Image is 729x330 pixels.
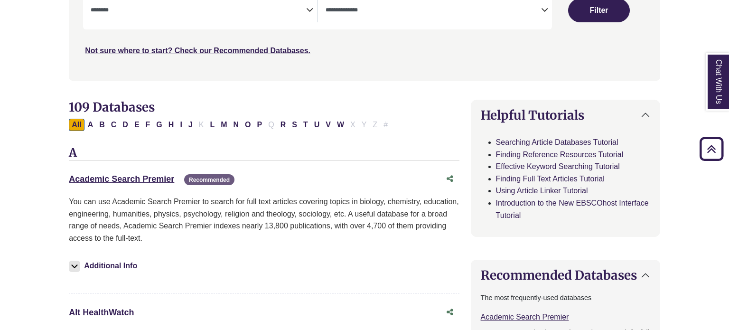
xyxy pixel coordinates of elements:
[207,119,217,131] button: Filter Results L
[471,100,660,130] button: Helpful Tutorials
[300,119,311,131] button: Filter Results T
[242,119,253,131] button: Filter Results O
[143,119,153,131] button: Filter Results F
[108,119,120,131] button: Filter Results C
[218,119,230,131] button: Filter Results M
[120,119,131,131] button: Filter Results D
[166,119,177,131] button: Filter Results H
[153,119,165,131] button: Filter Results G
[85,119,96,131] button: Filter Results A
[254,119,265,131] button: Filter Results P
[69,146,459,160] h3: A
[311,119,323,131] button: Filter Results U
[69,120,392,128] div: Alpha-list to filter by first letter of database name
[96,119,108,131] button: Filter Results B
[69,259,140,273] button: Additional Info
[496,151,624,159] a: Finding Reference Resources Tutorial
[231,119,242,131] button: Filter Results N
[696,142,727,155] a: Back to Top
[184,174,234,185] span: Recommended
[440,170,459,188] button: Share this database
[69,119,84,131] button: All
[186,119,196,131] button: Filter Results J
[471,260,660,290] button: Recommended Databases
[496,187,588,195] a: Using Article Linker Tutorial
[69,99,155,115] span: 109 Databases
[69,308,134,317] a: Alt HealthWatch
[69,174,174,184] a: Academic Search Premier
[91,7,306,15] textarea: Search
[69,196,459,244] p: You can use Academic Search Premier to search for full text articles covering topics in biology, ...
[440,303,459,321] button: Share this database
[496,138,618,146] a: Searching Article Databases Tutorial
[481,292,650,303] p: The most frequently-used databases
[177,119,185,131] button: Filter Results I
[323,119,334,131] button: Filter Results V
[334,119,347,131] button: Filter Results W
[481,313,569,321] a: Academic Search Premier
[289,119,300,131] button: Filter Results S
[278,119,289,131] button: Filter Results R
[496,199,649,219] a: Introduction to the New EBSCOhost Interface Tutorial
[131,119,142,131] button: Filter Results E
[496,175,605,183] a: Finding Full Text Articles Tutorial
[326,7,541,15] textarea: Search
[85,47,310,55] a: Not sure where to start? Check our Recommended Databases.
[496,162,620,170] a: Effective Keyword Searching Tutorial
